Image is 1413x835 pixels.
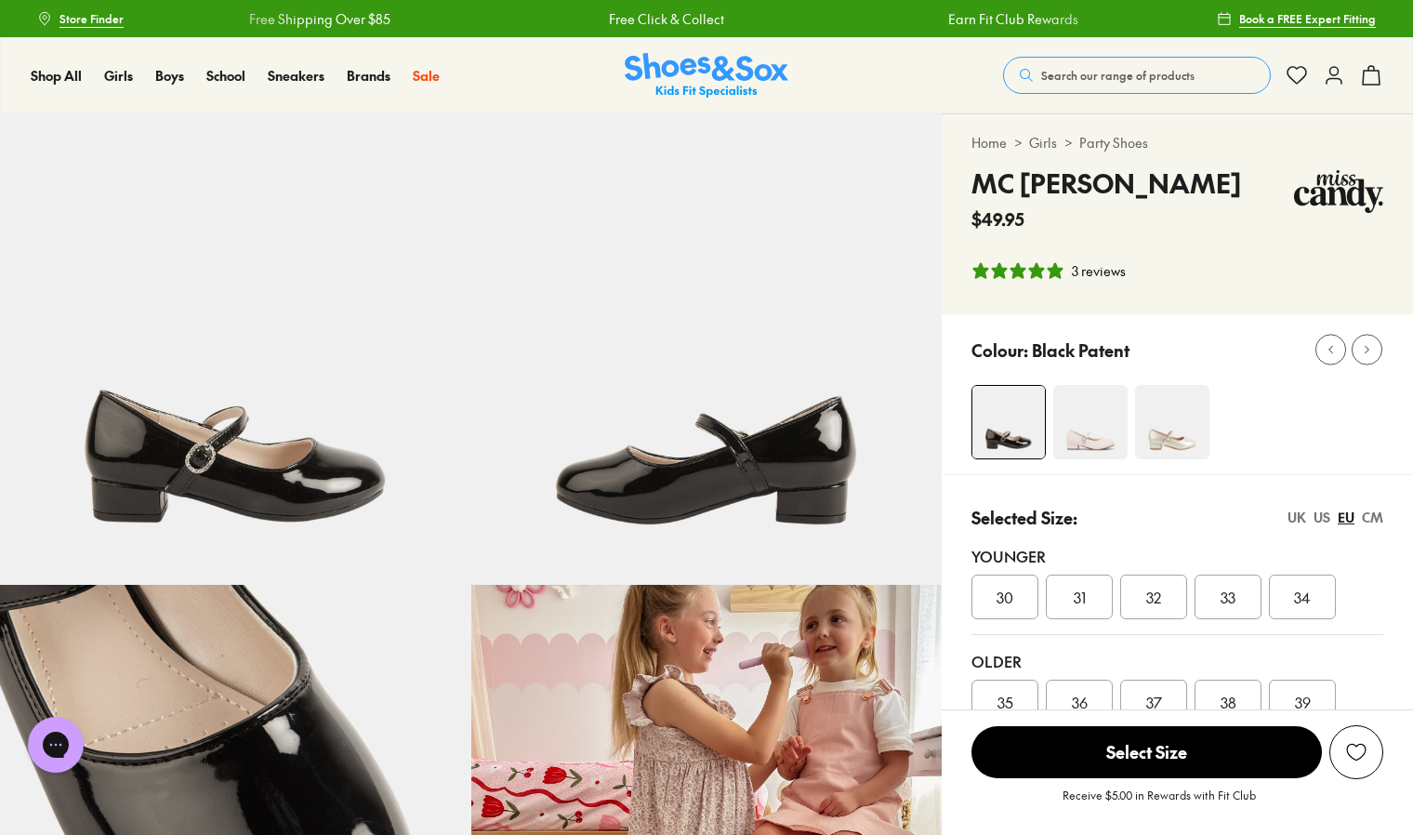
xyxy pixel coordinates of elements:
div: UK [1288,508,1306,527]
span: 30 [997,586,1013,608]
span: Sale [413,66,440,85]
p: Black Patent [1032,338,1129,363]
button: Select Size [971,725,1322,779]
a: Free Click & Collect [609,9,724,29]
p: Receive $5.00 in Rewards with Fit Club [1063,787,1256,820]
p: Colour: [971,338,1028,363]
p: Selected Size: [971,505,1077,530]
button: Add to Wishlist [1329,725,1383,779]
img: 4-502704_1 [972,386,1045,458]
span: 34 [1294,586,1311,608]
a: Store Finder [37,2,124,35]
span: $49.95 [971,206,1024,232]
img: 4-554504_1 [1053,385,1128,459]
div: 3 reviews [1072,261,1126,281]
div: Younger [971,545,1383,567]
div: EU [1338,508,1354,527]
span: Girls [104,66,133,85]
img: SNS_Logo_Responsive.svg [625,53,788,99]
a: Free Shipping Over $85 [248,9,390,29]
span: Search our range of products [1041,67,1195,84]
span: 38 [1221,691,1236,713]
span: Brands [347,66,390,85]
button: Search our range of products [1003,57,1271,94]
div: > > [971,133,1383,152]
div: CM [1362,508,1383,527]
img: 4-502700_1 [1135,385,1209,459]
span: Book a FREE Expert Fitting [1239,10,1376,27]
a: Shoes & Sox [625,53,788,99]
span: 35 [997,691,1013,713]
img: 5-502705_1 [471,113,943,585]
span: Select Size [971,726,1322,778]
span: 32 [1146,586,1161,608]
div: US [1314,508,1330,527]
span: Store Finder [59,10,124,27]
a: Earn Fit Club Rewards [948,9,1078,29]
img: Vendor logo [1294,164,1383,219]
div: Older [971,650,1383,672]
span: 33 [1221,586,1235,608]
a: Sneakers [268,66,324,86]
span: Sneakers [268,66,324,85]
a: Sale [413,66,440,86]
a: Boys [155,66,184,86]
a: Shop All [31,66,82,86]
button: 5 stars, 3 ratings [971,261,1126,281]
a: Book a FREE Expert Fitting [1217,2,1376,35]
iframe: Gorgias live chat messenger [19,710,93,779]
a: Girls [104,66,133,86]
a: School [206,66,245,86]
span: 37 [1146,691,1162,713]
span: 39 [1295,691,1311,713]
span: 36 [1072,691,1088,713]
span: School [206,66,245,85]
a: Brands [347,66,390,86]
a: Party Shoes [1079,133,1148,152]
a: Home [971,133,1007,152]
span: Boys [155,66,184,85]
span: 31 [1074,586,1086,608]
h4: MC [PERSON_NAME] [971,164,1241,203]
span: Shop All [31,66,82,85]
a: Girls [1029,133,1057,152]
